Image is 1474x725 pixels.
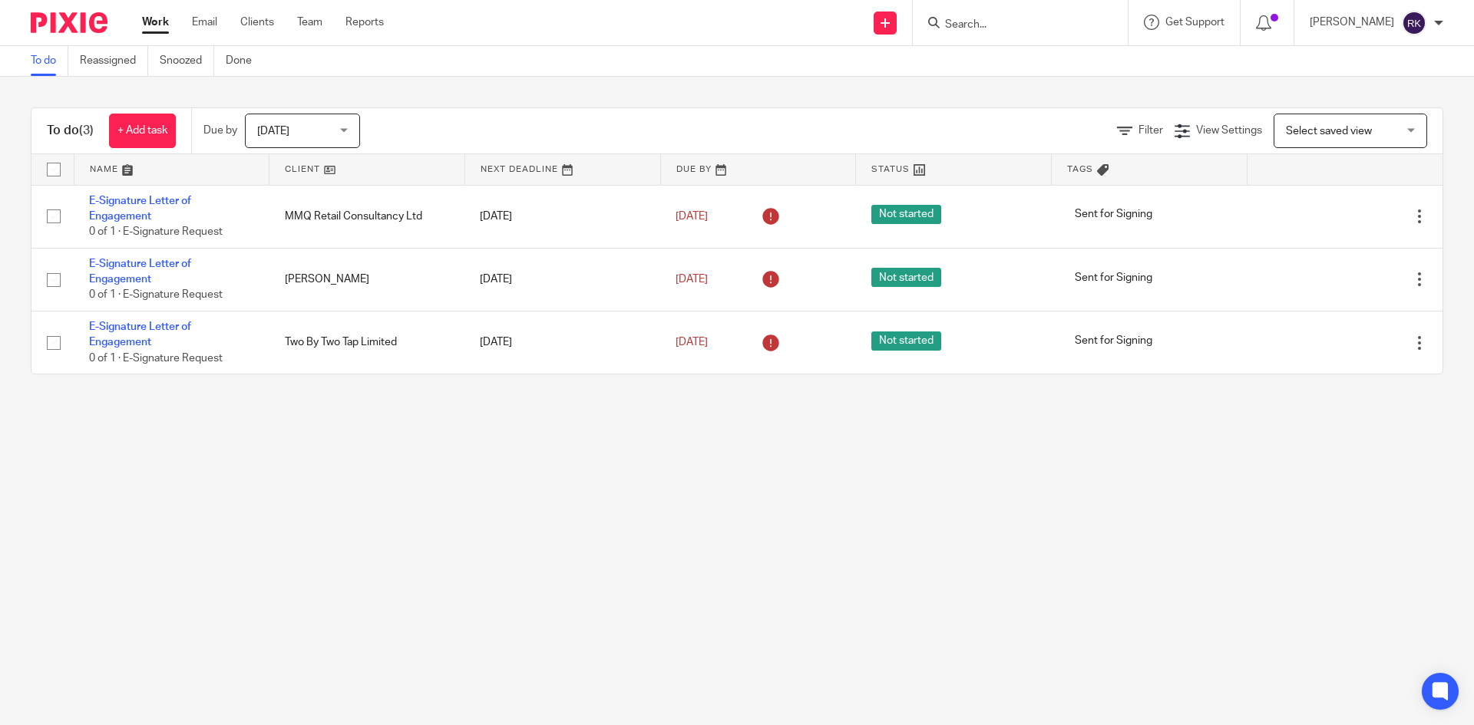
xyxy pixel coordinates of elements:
[89,353,223,364] span: 0 of 1 · E-Signature Request
[1196,125,1262,136] span: View Settings
[109,114,176,148] a: + Add task
[89,290,223,301] span: 0 of 1 · E-Signature Request
[871,205,941,224] span: Not started
[226,46,263,76] a: Done
[1286,126,1372,137] span: Select saved view
[269,185,465,248] td: MMQ Retail Consultancy Ltd
[89,226,223,237] span: 0 of 1 · E-Signature Request
[240,15,274,30] a: Clients
[142,15,169,30] a: Work
[257,126,289,137] span: [DATE]
[89,259,191,285] a: E-Signature Letter of Engagement
[1402,11,1426,35] img: svg%3E
[464,185,660,248] td: [DATE]
[47,123,94,139] h1: To do
[1139,125,1163,136] span: Filter
[203,123,237,138] p: Due by
[79,124,94,137] span: (3)
[345,15,384,30] a: Reports
[871,331,941,351] span: Not started
[676,337,708,348] span: [DATE]
[80,46,148,76] a: Reassigned
[676,211,708,222] span: [DATE]
[1067,268,1160,287] span: Sent for Signing
[676,274,708,285] span: [DATE]
[160,46,214,76] a: Snoozed
[464,311,660,374] td: [DATE]
[1067,331,1160,351] span: Sent for Signing
[89,321,191,348] a: E-Signature Letter of Engagement
[269,248,465,311] td: [PERSON_NAME]
[192,15,217,30] a: Email
[31,12,107,33] img: Pixie
[464,248,660,311] td: [DATE]
[31,46,68,76] a: To do
[89,196,191,222] a: E-Signature Letter of Engagement
[1067,205,1160,224] span: Sent for Signing
[297,15,322,30] a: Team
[871,268,941,287] span: Not started
[1067,165,1093,173] span: Tags
[269,311,465,374] td: Two By Two Tap Limited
